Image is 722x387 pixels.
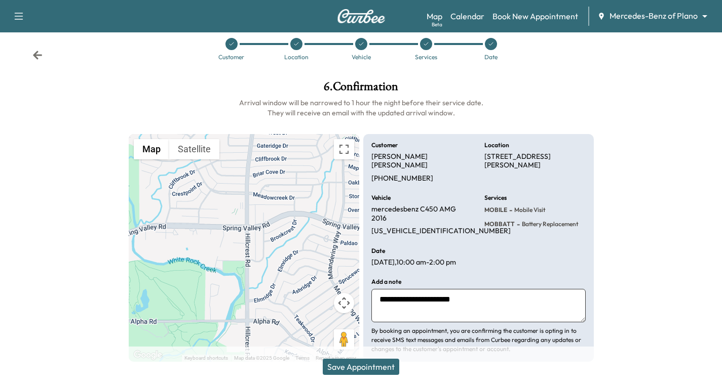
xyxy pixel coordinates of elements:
[512,206,546,214] span: Mobile Visit
[371,152,473,170] p: [PERSON_NAME] [PERSON_NAME]
[129,98,594,118] h6: Arrival window will be narrowed to 1 hour the night before their service date. They will receive ...
[129,80,594,98] h1: 6 . Confirmation
[371,248,385,254] h6: Date
[334,139,354,159] button: Toggle fullscreen view
[484,142,509,148] h6: Location
[371,227,511,236] p: [US_VEHICLE_IDENTIFICATION_NUMBER]
[520,220,579,228] span: Battery Replacement
[484,206,507,214] span: MOBILE
[515,219,520,229] span: -
[371,258,456,267] p: [DATE] , 10:00 am - 2:00 pm
[371,326,586,354] p: By booking an appointment, you are confirming the customer is opting in to receive SMS text messa...
[352,54,371,60] div: Vehicle
[334,293,354,313] button: Map camera controls
[415,54,437,60] div: Services
[32,50,43,60] div: Back
[323,359,399,375] button: Save Appointment
[371,142,398,148] h6: Customer
[432,21,442,28] div: Beta
[484,54,498,60] div: Date
[371,174,433,183] p: [PHONE_NUMBER]
[610,10,698,22] span: Mercedes-Benz of Plano
[134,139,169,159] button: Show street map
[337,9,386,23] img: Curbee Logo
[484,195,507,201] h6: Services
[371,195,391,201] h6: Vehicle
[334,329,354,350] button: Drag Pegman onto the map to open Street View
[371,205,473,223] p: mercedesbenz C450 AMG 2016
[507,205,512,215] span: -
[484,220,515,228] span: MOBBATT
[492,10,578,22] a: Book New Appointment
[169,139,219,159] button: Show satellite imagery
[371,279,401,285] h6: Add a note
[284,54,309,60] div: Location
[450,10,484,22] a: Calendar
[218,54,244,60] div: Customer
[427,10,442,22] a: MapBeta
[484,152,586,170] p: [STREET_ADDRESS][PERSON_NAME]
